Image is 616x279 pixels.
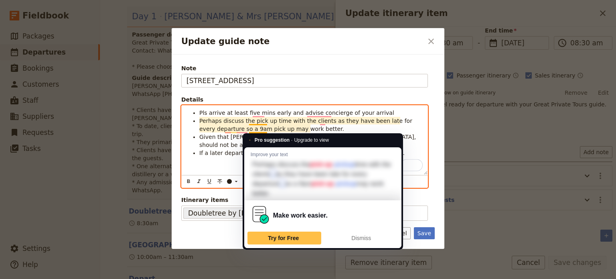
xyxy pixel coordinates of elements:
button: Format strikethrough [215,177,224,186]
span: Note [181,64,428,72]
div: ​ [226,178,242,185]
button: Format bold [184,177,193,186]
span: Perhaps discuss the pick up time with the clients as they have been late for every departure so a... [199,118,414,132]
div: To enrich screen reader interactions, please activate Accessibility in Grammarly extension settings [182,106,428,175]
input: Note [181,74,428,88]
span: Itinerary items [181,196,428,204]
button: Format underline [205,177,214,186]
span: Given that [PERSON_NAME] is only thirty minutes from [GEOGRAPHIC_DATA], should not be an issue to... [199,134,418,148]
button: Format italic [195,177,203,186]
button: ​ [225,177,241,186]
h2: Update guide note [181,35,423,47]
button: Save [414,227,435,239]
span: If a later departure is confirmed, please call [PHONE_NUMBER] to advise. [199,150,405,156]
div: Details [181,96,428,104]
span: Pls arrive at least five mins early and advise concierge of your arrival [199,110,394,116]
span: Doubletree by [PERSON_NAME] [188,208,295,218]
button: Close dialog [424,35,438,48]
